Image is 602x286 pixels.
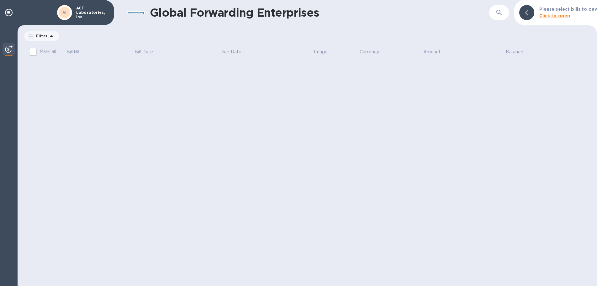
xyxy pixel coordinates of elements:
[150,6,489,19] h1: Global Forwarding Enterprises
[360,49,379,55] p: Currency
[66,49,79,55] p: Bill №
[539,7,597,12] b: Please select bills to pay
[34,33,48,39] p: Filter
[220,49,250,55] span: Due Date
[423,49,449,55] span: Amount
[506,49,523,55] p: Balance
[423,49,441,55] p: Amount
[62,10,67,15] b: AI
[76,6,108,19] p: ACT Laboratories, Inc.
[135,49,161,55] span: Bill Date
[40,48,56,55] p: Mark all
[539,13,570,18] b: Click to open
[314,49,328,55] p: Image
[506,49,531,55] span: Balance
[66,49,87,55] span: Bill №
[135,49,153,55] p: Bill Date
[220,49,241,55] p: Due Date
